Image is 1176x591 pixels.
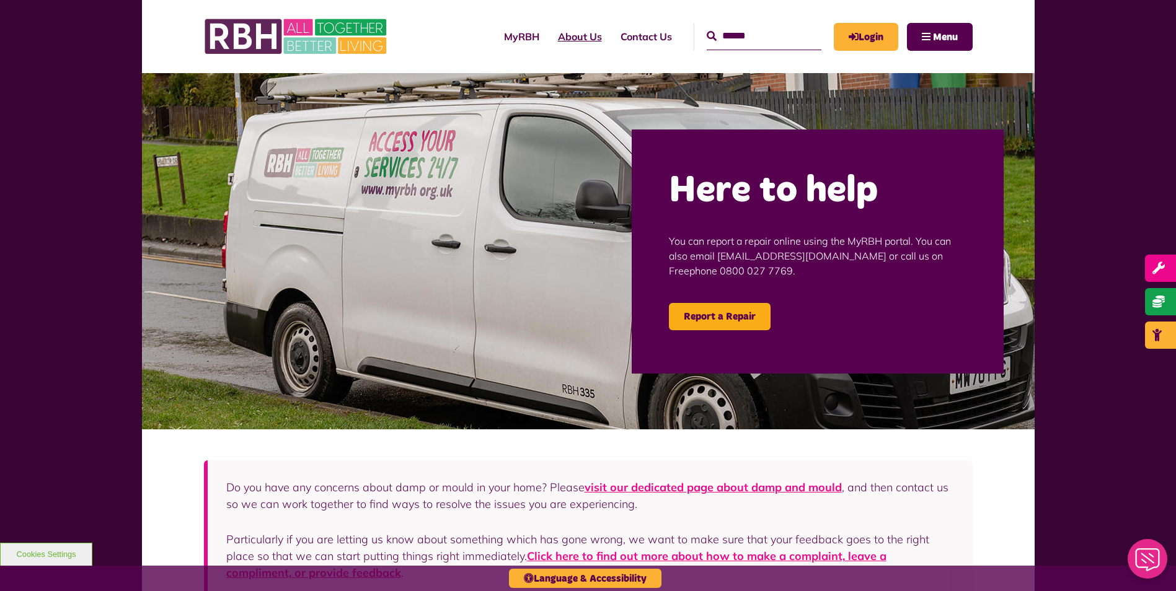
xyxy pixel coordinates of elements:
p: Particularly if you are letting us know about something which has gone wrong, we want to make sur... [226,531,954,581]
p: You can report a repair online using the MyRBH portal. You can also email [EMAIL_ADDRESS][DOMAIN_... [669,215,966,297]
a: MyRBH [834,23,898,51]
input: Search [707,23,821,50]
span: Menu [933,32,958,42]
a: Contact Us [611,20,681,53]
button: Navigation [907,23,973,51]
p: Do you have any concerns about damp or mould in your home? Please , and then contact us so we can... [226,479,954,512]
button: Language & Accessibility [509,569,661,588]
h2: Here to help [669,167,966,215]
a: Click here to find out more about how to make a complaint, leave a compliment, or provide feedback [226,549,886,580]
a: MyRBH [495,20,549,53]
a: visit our dedicated page about damp and mould [585,480,842,494]
a: Report a Repair [669,303,771,330]
img: Repairs 6 [142,73,1035,429]
img: RBH [204,12,390,61]
iframe: Netcall Web Assistant for live chat [1120,535,1176,591]
a: About Us [549,20,611,53]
